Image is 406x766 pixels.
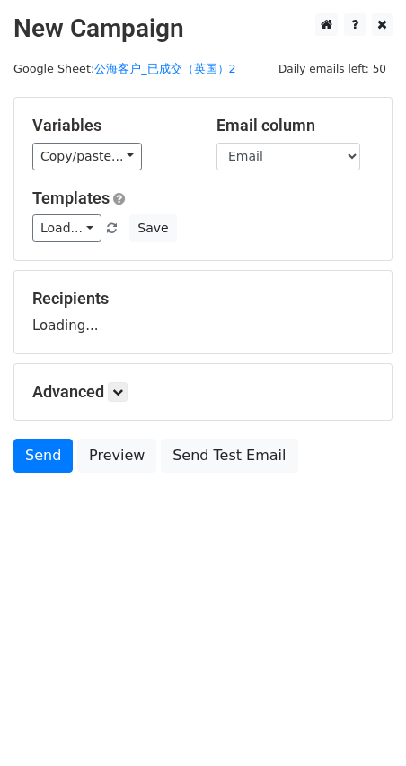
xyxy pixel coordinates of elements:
a: 公海客户_已成交（英国）2 [94,62,236,75]
a: Load... [32,214,101,242]
h5: Advanced [32,382,374,402]
a: Copy/paste... [32,143,142,170]
h2: New Campaign [13,13,393,44]
h5: Email column [216,116,374,135]
span: Daily emails left: 50 [272,59,393,79]
small: Google Sheet: [13,62,236,75]
a: Preview [77,439,156,473]
div: Loading... [32,289,374,335]
a: Templates [32,188,110,207]
a: Daily emails left: 50 [272,62,393,75]
a: Send [13,439,73,473]
button: Save [129,214,176,242]
h5: Recipients [32,289,374,309]
a: Send Test Email [161,439,297,473]
h5: Variables [32,116,190,135]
